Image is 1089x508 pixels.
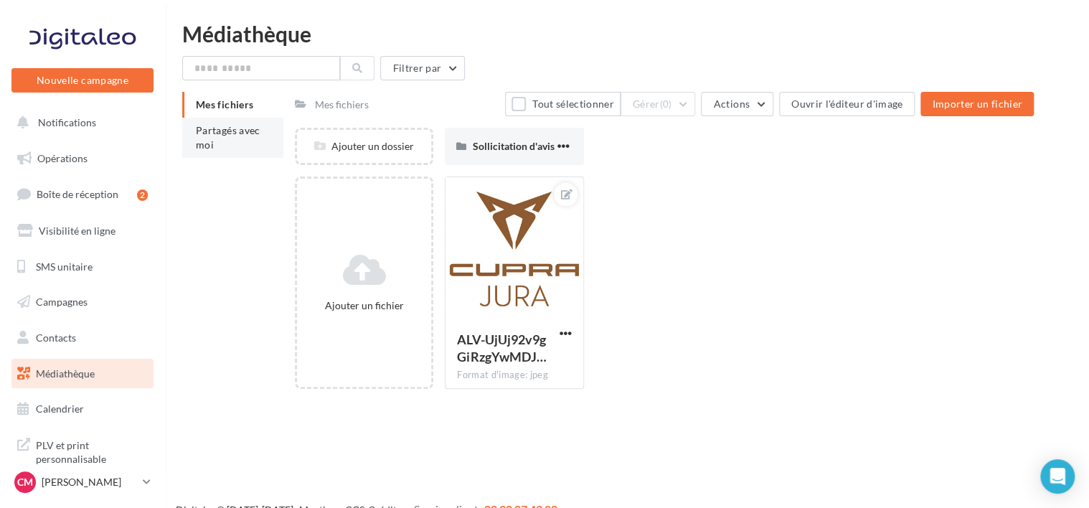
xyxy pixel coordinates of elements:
span: Actions [713,98,749,110]
div: 2 [137,189,148,201]
span: CM [17,475,33,489]
span: SMS unitaire [36,260,93,272]
button: Ouvrir l'éditeur d'image [779,92,915,116]
span: Campagnes [36,296,88,308]
a: Visibilité en ligne [9,216,156,246]
a: Médiathèque [9,359,156,389]
div: Médiathèque [182,23,1072,44]
button: Tout sélectionner [505,92,620,116]
div: Ajouter un dossier [297,139,431,154]
span: Sollicitation d'avis [472,140,554,152]
span: Contacts [36,331,76,344]
button: Filtrer par [380,56,465,80]
span: (0) [660,98,672,110]
a: PLV et print personnalisable [9,430,156,472]
span: Médiathèque [36,367,95,380]
button: Actions [701,92,773,116]
span: Importer un fichier [932,98,1022,110]
a: Campagnes [9,287,156,317]
span: ALV-UjUj92v9gGiRzgYwMDJaCV_DZ0xq8FC79NlMZQ_T1jY0ZXnIj5Y [457,331,546,364]
span: Partagés avec moi [196,124,260,151]
a: Boîte de réception2 [9,179,156,210]
span: Boîte de réception [37,188,118,200]
a: SMS unitaire [9,252,156,282]
a: Opérations [9,144,156,174]
span: Visibilité en ligne [39,225,115,237]
span: Opérations [37,152,88,164]
button: Gérer(0) [621,92,696,116]
button: Nouvelle campagne [11,68,154,93]
a: Contacts [9,323,156,353]
div: Open Intercom Messenger [1040,459,1075,494]
span: Mes fichiers [196,98,253,110]
div: Mes fichiers [315,98,369,112]
button: Notifications [9,108,151,138]
div: Ajouter un fichier [303,298,425,313]
button: Importer un fichier [920,92,1034,116]
a: Calendrier [9,394,156,424]
span: Notifications [38,116,96,128]
p: [PERSON_NAME] [42,475,137,489]
a: CM [PERSON_NAME] [11,469,154,496]
div: Format d'image: jpeg [457,369,571,382]
span: PLV et print personnalisable [36,436,148,466]
span: Calendrier [36,403,84,415]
